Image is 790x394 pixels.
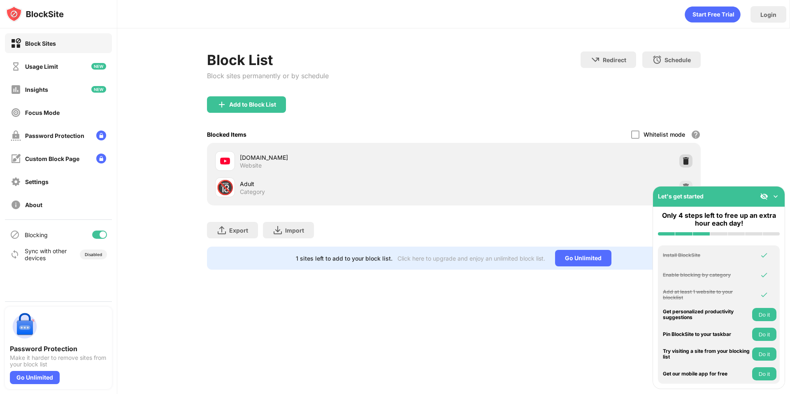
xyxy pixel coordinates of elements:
[229,227,248,234] div: Export
[760,192,768,200] img: eye-not-visible.svg
[10,345,107,353] div: Password Protection
[760,251,768,259] img: omni-check.svg
[760,291,768,299] img: omni-check.svg
[663,331,750,337] div: Pin BlockSite to your taskbar
[771,192,780,200] img: omni-setup-toggle.svg
[216,179,234,196] div: 🔞
[207,51,329,68] div: Block List
[10,371,60,384] div: Go Unlimited
[96,131,106,140] img: lock-menu.svg
[663,272,750,278] div: Enable blocking by category
[10,354,107,368] div: Make it harder to remove sites from your block list
[229,101,276,108] div: Add to Block List
[11,107,21,118] img: focus-off.svg
[685,6,741,23] div: animation
[25,201,42,208] div: About
[11,131,21,141] img: password-protection-off.svg
[11,200,21,210] img: about-off.svg
[96,154,106,163] img: lock-menu.svg
[240,162,262,169] div: Website
[25,231,48,238] div: Blocking
[663,252,750,258] div: Install BlockSite
[760,11,776,18] div: Login
[10,230,20,240] img: blocking-icon.svg
[11,38,21,49] img: block-on.svg
[752,367,776,380] button: Do it
[11,84,21,95] img: insights-off.svg
[91,63,106,70] img: new-icon.svg
[240,188,265,196] div: Category
[220,156,230,166] img: favicons
[6,6,64,22] img: logo-blocksite.svg
[752,328,776,341] button: Do it
[285,227,304,234] div: Import
[658,212,780,227] div: Only 4 steps left to free up an extra hour each day!
[644,131,685,138] div: Whitelist mode
[207,72,329,80] div: Block sites permanently or by schedule
[752,347,776,361] button: Do it
[555,250,611,266] div: Go Unlimited
[663,289,750,301] div: Add at least 1 website to your blocklist
[91,86,106,93] img: new-icon.svg
[25,132,84,139] div: Password Protection
[25,86,48,93] div: Insights
[11,61,21,72] img: time-usage-off.svg
[25,155,79,162] div: Custom Block Page
[207,131,246,138] div: Blocked Items
[752,308,776,321] button: Do it
[397,255,545,262] div: Click here to upgrade and enjoy an unlimited block list.
[240,180,454,188] div: Adult
[665,56,691,63] div: Schedule
[25,63,58,70] div: Usage Limit
[25,109,60,116] div: Focus Mode
[25,40,56,47] div: Block Sites
[11,177,21,187] img: settings-off.svg
[296,255,393,262] div: 1 sites left to add to your block list.
[663,309,750,321] div: Get personalized productivity suggestions
[760,271,768,279] img: omni-check.svg
[658,193,704,200] div: Let's get started
[25,247,67,261] div: Sync with other devices
[11,154,21,164] img: customize-block-page-off.svg
[10,249,20,259] img: sync-icon.svg
[25,178,49,185] div: Settings
[663,348,750,360] div: Try visiting a site from your blocking list
[603,56,626,63] div: Redirect
[663,371,750,377] div: Get our mobile app for free
[85,252,102,257] div: Disabled
[10,312,39,341] img: push-password-protection.svg
[240,153,454,162] div: [DOMAIN_NAME]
